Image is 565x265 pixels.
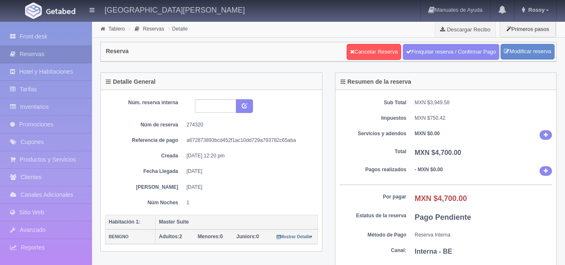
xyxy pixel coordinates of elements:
[109,234,129,239] small: BENIGNO
[340,232,406,239] dt: Método de Pago
[25,3,42,19] img: Getabed
[111,121,178,129] dt: Núm de reserva
[340,148,406,155] dt: Total
[435,21,495,38] a: Descargar Recibo
[111,184,178,191] dt: [PERSON_NAME]
[340,99,406,106] dt: Sub Total
[347,44,401,60] a: Cancelar Reserva
[340,130,406,137] dt: Servicios y adendos
[403,44,499,60] a: Finiquitar reserva / Confirmar Pago
[276,234,313,239] small: Mostrar Detalle
[236,234,259,239] span: 0
[340,115,406,122] dt: Impuestos
[415,232,552,239] dd: Reserva Interna
[106,79,156,85] h4: Detalle General
[46,8,75,14] img: Getabed
[415,167,443,172] b: - MXN $0.00
[111,99,178,106] dt: Núm. reserva interna
[198,234,220,239] strong: Menores:
[500,21,556,37] button: Primeros pasos
[526,7,545,13] span: Rossy
[109,219,140,225] b: Habitación 1:
[156,215,318,229] th: Master Suite
[106,48,129,54] h4: Reserva
[340,212,406,219] dt: Estatus de la reserva
[111,137,178,144] dt: Referencia de pago
[187,137,312,144] dd: a672873893bcd452f1ac10dd729a793782c65aba
[415,149,461,156] b: MXN $4,700.00
[198,234,223,239] span: 0
[340,79,412,85] h4: Resumen de la reserva
[111,199,178,206] dt: Núm Noches
[340,166,406,173] dt: Pagos realizados
[187,152,312,160] dd: [DATE] 12:20 pm
[415,248,453,255] b: Interna - BE
[415,194,467,203] b: MXN $4,700.00
[143,26,164,32] a: Reservas
[415,99,552,106] dd: MXN $3,949.58
[187,199,312,206] dd: 1
[187,121,312,129] dd: 274320
[187,168,312,175] dd: [DATE]
[276,234,313,239] a: Mostrar Detalle
[415,131,440,136] b: MXN $0.00
[501,44,555,59] a: Modificar reserva
[105,4,245,15] h4: [GEOGRAPHIC_DATA][PERSON_NAME]
[108,26,125,32] a: Tablero
[111,168,178,175] dt: Fecha Llegada
[236,234,256,239] strong: Juniors:
[340,193,406,201] dt: Por pagar
[415,115,552,122] dd: MXN $750.42
[159,234,182,239] span: 2
[111,152,178,160] dt: Creada
[159,234,179,239] strong: Adultos:
[187,184,312,191] dd: [DATE]
[415,213,471,221] b: Pago Pendiente
[166,25,190,33] li: Detalle
[340,247,406,254] dt: Canal:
